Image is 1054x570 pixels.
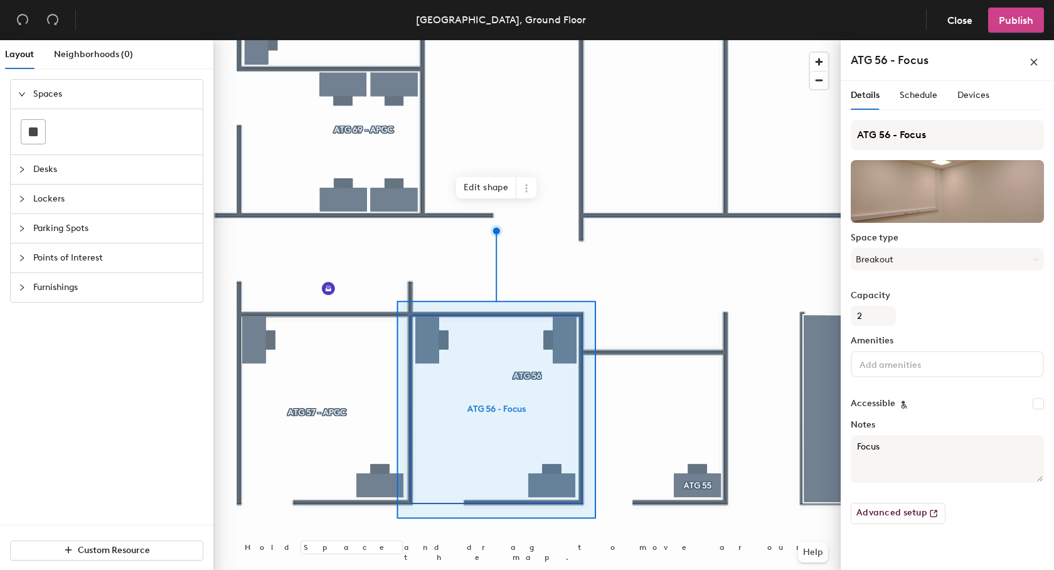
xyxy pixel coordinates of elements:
button: Close [937,8,983,33]
span: Spaces [33,80,195,109]
img: The space named ATG 56 - Focus [851,160,1044,223]
label: Accessible [851,399,895,409]
button: Breakout [851,248,1044,271]
span: collapsed [18,195,26,203]
span: Lockers [33,185,195,213]
button: Undo (⌘ + Z) [10,8,35,33]
label: Amenities [851,336,1044,346]
span: Custom Resource [78,545,150,556]
span: Publish [999,14,1033,26]
span: Neighborhoods (0) [54,49,133,60]
span: collapsed [18,225,26,232]
span: Parking Spots [33,214,195,243]
div: [GEOGRAPHIC_DATA], Ground Floor [416,12,586,28]
span: expanded [18,90,26,98]
button: Publish [988,8,1044,33]
span: Points of Interest [33,244,195,272]
span: collapsed [18,166,26,173]
span: Schedule [900,90,937,100]
span: Edit shape [456,177,516,198]
label: Capacity [851,291,1044,301]
button: Help [798,542,828,562]
label: Space type [851,233,1044,243]
label: Notes [851,420,1044,430]
button: Redo (⌘ + ⇧ + Z) [40,8,65,33]
button: Advanced setup [851,503,945,524]
span: Details [851,90,880,100]
span: collapsed [18,284,26,291]
span: Desks [33,155,195,184]
input: Add amenities [857,356,970,371]
span: collapsed [18,254,26,262]
span: undo [16,13,29,26]
span: close [1030,58,1038,67]
textarea: Focus [851,435,1044,483]
h4: ATG 56 - Focus [851,52,929,68]
button: Custom Resource [10,540,203,561]
span: Close [947,14,972,26]
span: Layout [5,49,34,60]
span: Furnishings [33,273,195,302]
span: Devices [957,90,989,100]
